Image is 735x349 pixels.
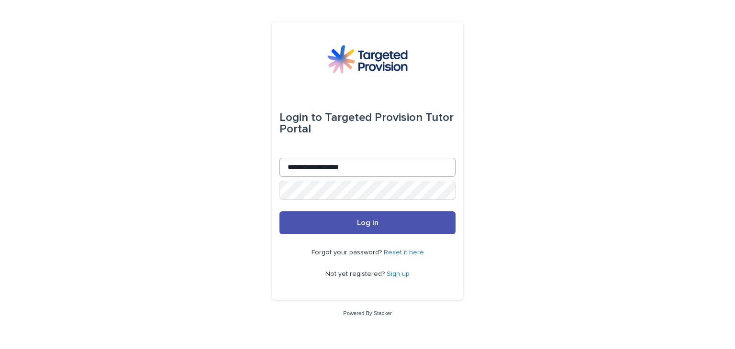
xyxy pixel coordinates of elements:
[343,310,391,316] a: Powered By Stacker
[279,211,456,234] button: Log in
[279,112,322,123] span: Login to
[279,104,456,142] div: Targeted Provision Tutor Portal
[384,249,424,256] a: Reset it here
[312,249,384,256] span: Forgot your password?
[327,45,408,74] img: M5nRWzHhSzIhMunXDL62
[387,271,410,277] a: Sign up
[325,271,387,277] span: Not yet registered?
[357,219,379,227] span: Log in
